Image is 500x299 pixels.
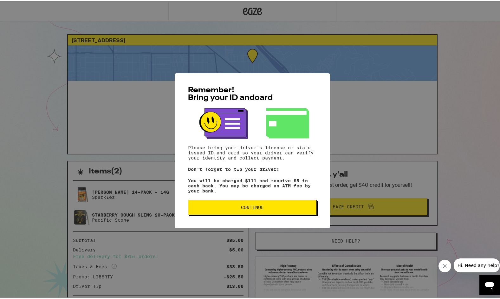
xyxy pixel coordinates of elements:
p: Don't forget to tip your driver! [188,166,317,171]
p: Please bring your driver's license or state issued ID and card so your driver can verify your ide... [188,144,317,159]
button: Continue [188,198,317,214]
span: Continue [241,204,264,208]
iframe: Message from company [454,257,500,271]
p: You will be charged $111 and receive $5 in cash back. You may be charged an ATM fee by your bank. [188,177,317,192]
iframe: Button to launch messaging window [479,274,500,294]
iframe: Close message [438,258,451,271]
span: Remember! Bring your ID and card [188,85,273,101]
